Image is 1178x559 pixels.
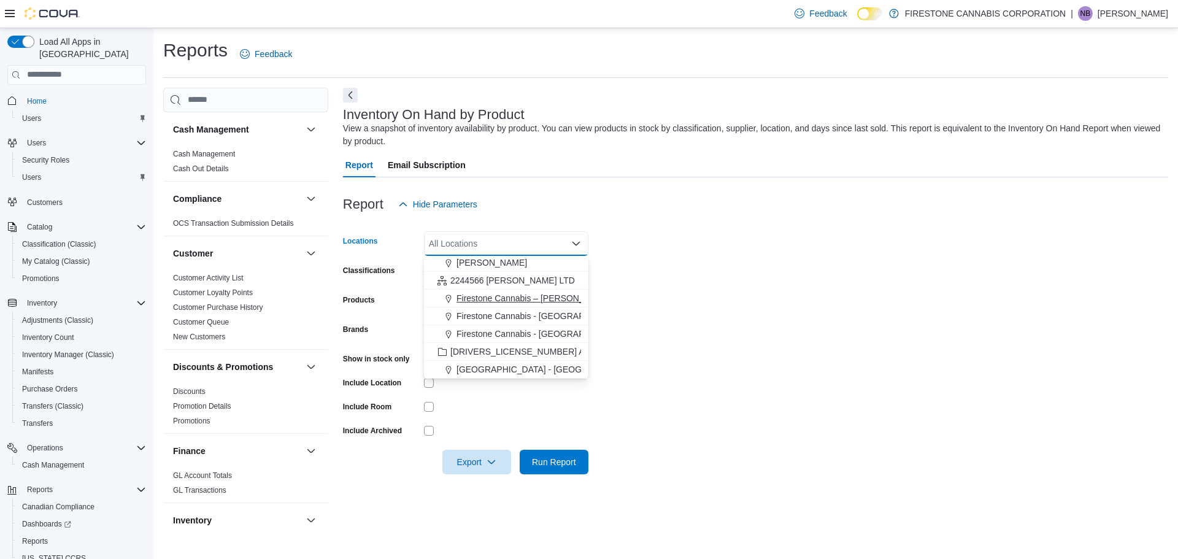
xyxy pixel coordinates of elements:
span: Users [27,138,46,148]
span: Promotions [22,274,60,283]
h3: Discounts & Promotions [173,361,273,373]
div: Compliance [163,216,328,236]
span: Run Report [532,456,576,468]
a: Cash Management [173,150,235,158]
span: Users [22,172,41,182]
span: Load All Apps in [GEOGRAPHIC_DATA] [34,36,146,60]
button: 2244566 [PERSON_NAME] LTD [424,272,588,290]
h3: Report [343,197,383,212]
span: Canadian Compliance [22,502,94,512]
span: Users [17,111,146,126]
button: Transfers [12,415,151,432]
span: Firestone Cannabis - [GEOGRAPHIC_DATA] [456,328,628,340]
a: Transfers (Classic) [17,399,88,414]
a: Customer Purchase History [173,303,263,312]
button: Run Report [520,450,588,474]
button: Inventory Manager (Classic) [12,346,151,363]
span: Customer Loyalty Points [173,288,253,298]
button: Cash Management [12,457,151,474]
button: Customer [173,247,301,260]
span: Adjustments (Classic) [22,315,93,325]
label: Locations [343,236,378,246]
button: [DRIVERS_LICENSE_NUMBER] Alberta LTD [424,343,588,361]
p: FIRESTONE CANNABIS CORPORATION [905,6,1066,21]
span: Discounts [173,387,206,396]
button: Users [22,136,51,150]
div: nichol babiak [1078,6,1093,21]
span: Security Roles [17,153,146,168]
span: Reports [17,534,146,549]
button: Manifests [12,363,151,380]
span: Cash Management [17,458,146,472]
span: Operations [27,443,63,453]
button: Classification (Classic) [12,236,151,253]
span: [GEOGRAPHIC_DATA] - [GEOGRAPHIC_DATA] [456,363,643,376]
span: Home [22,93,146,109]
span: Reports [27,485,53,495]
span: Reports [22,482,146,497]
span: Inventory [22,296,146,310]
button: Export [442,450,511,474]
h3: Customer [173,247,213,260]
label: Brands [343,325,368,334]
span: Adjustments (Classic) [17,313,146,328]
span: Purchase Orders [22,384,78,394]
button: Adjustments (Classic) [12,312,151,329]
button: Cash Management [173,123,301,136]
a: My Catalog (Classic) [17,254,95,269]
button: Firestone Cannabis – [PERSON_NAME] [424,290,588,307]
span: Promotion Details [173,401,231,411]
a: Classification (Classic) [17,237,101,252]
span: Customer Queue [173,317,229,327]
span: Firestone Cannabis - [GEOGRAPHIC_DATA] [456,310,628,322]
span: Users [22,114,41,123]
a: Cash Management [17,458,89,472]
span: New Customers [173,332,225,342]
span: Catalog [22,220,146,234]
button: Home [2,92,151,110]
button: Users [2,134,151,152]
span: Inventory Count [17,330,146,345]
a: GL Transactions [173,486,226,495]
h3: Compliance [173,193,221,205]
input: Dark Mode [857,7,883,20]
span: Transfers [22,418,53,428]
img: Cova [25,7,80,20]
span: Transfers [17,416,146,431]
span: Classification (Classic) [22,239,96,249]
span: Customers [27,198,63,207]
button: [PERSON_NAME] [424,254,588,272]
div: Customer [163,271,328,349]
span: Transfers (Classic) [17,399,146,414]
a: New Customers [173,333,225,341]
label: Include Room [343,402,391,412]
span: Users [17,170,146,185]
h3: Inventory On Hand by Product [343,107,525,122]
span: Cash Management [173,149,235,159]
span: Security Roles [22,155,69,165]
span: 2244566 [PERSON_NAME] LTD [450,274,575,287]
button: Reports [2,481,151,498]
div: Finance [163,468,328,503]
button: Discounts & Promotions [173,361,301,373]
button: Finance [173,445,301,457]
button: Close list of options [571,239,581,249]
span: Export [450,450,504,474]
a: Customer Loyalty Points [173,288,253,297]
span: Dark Mode [857,20,858,21]
span: Firestone Cannabis – [PERSON_NAME] [456,292,611,304]
button: Inventory [2,295,151,312]
button: Inventory [173,514,301,526]
button: Hide Parameters [393,192,482,217]
a: Dashboards [17,517,76,531]
button: [GEOGRAPHIC_DATA] - [GEOGRAPHIC_DATA] [424,361,588,379]
button: Cash Management [304,122,318,137]
label: Include Archived [343,426,402,436]
a: Security Roles [17,153,74,168]
a: Cash Out Details [173,164,229,173]
span: Reports [22,536,48,546]
button: Users [12,169,151,186]
button: Customers [2,193,151,211]
span: Home [27,96,47,106]
button: Operations [2,439,151,457]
